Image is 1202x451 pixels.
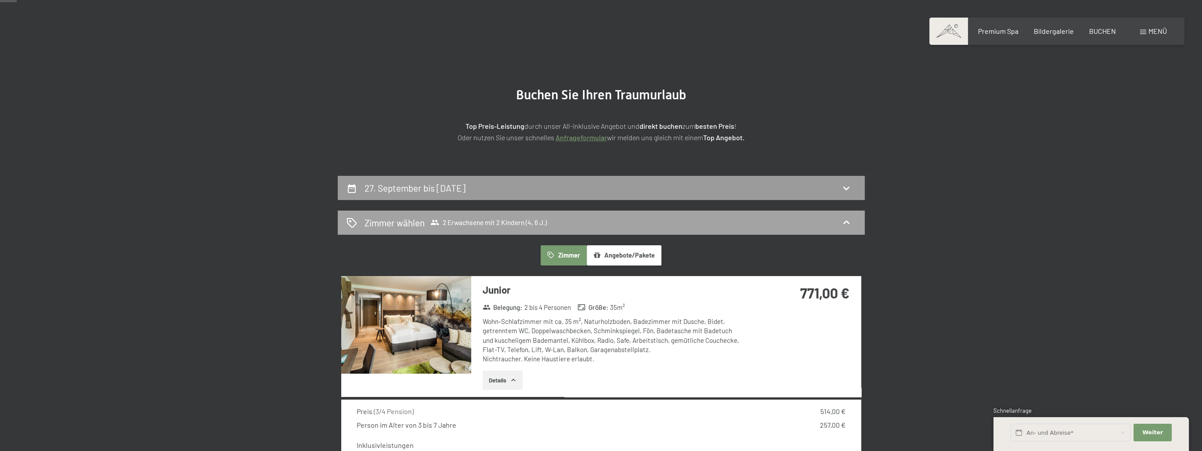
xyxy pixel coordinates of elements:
span: Menü [1148,27,1167,35]
button: Details [483,371,523,390]
strong: Top Angebot. [703,133,744,142]
span: Weiter [1142,429,1163,436]
div: Person im Alter von 3 bis 7 Jahre [357,420,456,430]
a: Premium Spa [978,27,1018,35]
strong: besten Preis [695,122,734,130]
h2: Zimmer wählen [365,216,425,229]
a: Bildergalerie [1034,27,1074,35]
div: Wohn-Schlafzimmer mit ca. 35 m², Naturholzboden, Badezimmer mit Dusche, Bidet, getrenntem WC, Dop... [483,317,744,364]
strong: direkt buchen [639,122,682,130]
span: ( 3/4 Pension ) [374,407,414,415]
a: BUCHEN [1089,27,1116,35]
div: 514,00 € [820,407,845,416]
span: Buchen Sie Ihren Traumurlaub [516,87,686,102]
a: Anfrageformular [556,133,607,142]
span: 35 m² [610,303,625,312]
div: 257,00 € [820,420,845,430]
strong: Belegung : [483,303,523,312]
h4: Inklusivleistungen [357,441,414,449]
button: Zimmer [541,245,586,266]
p: durch unser All-inklusive Angebot und zum ! Oder nutzen Sie unser schnelles wir melden uns gleich... [382,120,821,143]
span: 2 Erwachsene mit 2 Kindern (4, 6 J.) [430,218,547,227]
img: mss_renderimg.php [341,276,471,374]
strong: Größe : [578,303,608,312]
span: 2 bis 4 Personen [524,303,571,312]
button: Weiter [1133,424,1171,442]
button: Angebote/Pakete [587,245,661,266]
strong: Top Preis-Leistung [466,122,524,130]
strong: 771,00 € [800,284,849,301]
h2: 27. September bis [DATE] [365,182,466,193]
div: Preis [357,407,414,416]
span: Schnellanfrage [993,407,1032,414]
h3: Junior [483,283,744,297]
